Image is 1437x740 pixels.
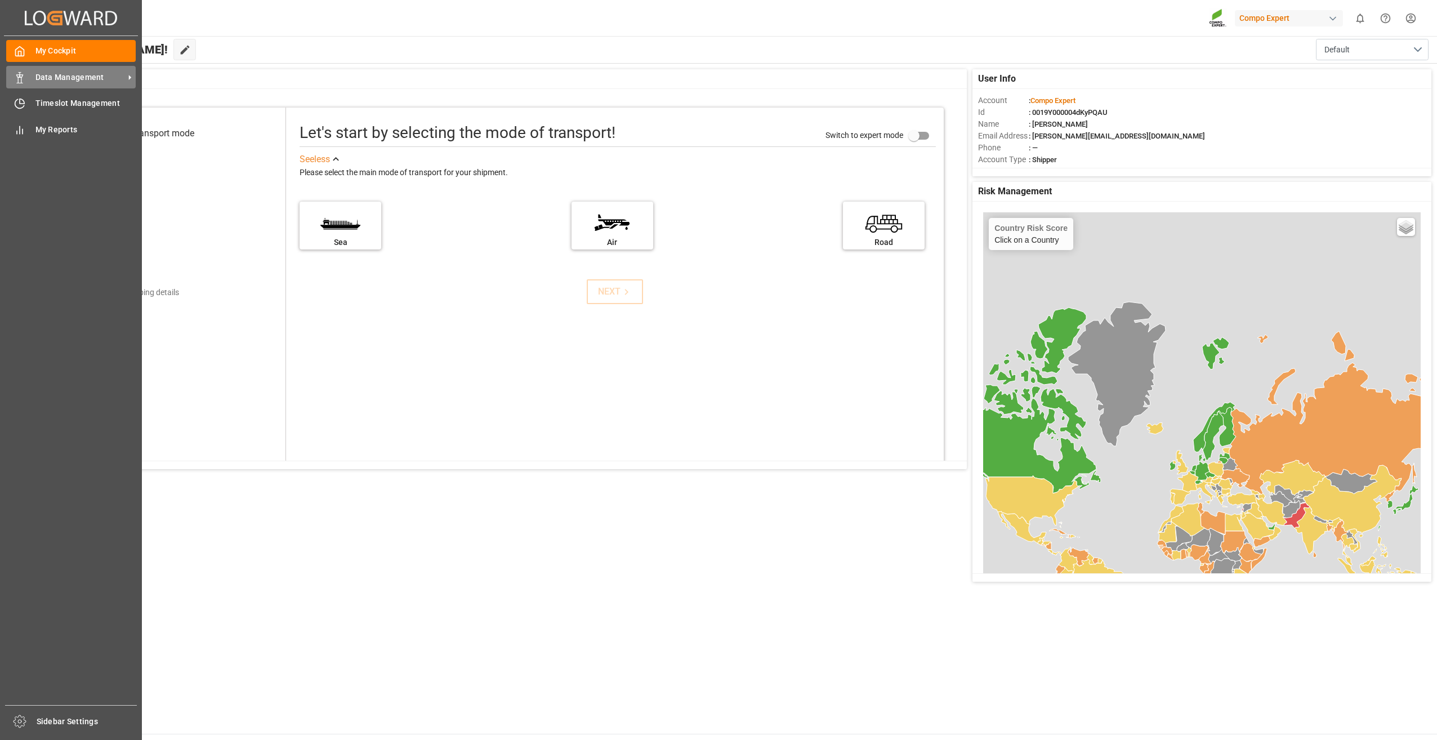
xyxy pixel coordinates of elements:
[1316,39,1429,60] button: open menu
[1029,96,1075,105] span: :
[6,92,136,114] a: Timeslot Management
[35,97,136,109] span: Timeslot Management
[1029,132,1205,140] span: : [PERSON_NAME][EMAIL_ADDRESS][DOMAIN_NAME]
[107,127,194,140] div: Select transport mode
[35,124,136,136] span: My Reports
[849,237,919,248] div: Road
[300,166,936,180] div: Please select the main mode of transport for your shipment.
[1029,144,1038,152] span: : —
[1397,218,1415,236] a: Layers
[6,40,136,62] a: My Cockpit
[6,118,136,140] a: My Reports
[994,224,1068,244] div: Click on a Country
[109,287,179,298] div: Add shipping details
[978,185,1052,198] span: Risk Management
[978,72,1016,86] span: User Info
[978,130,1029,142] span: Email Address
[1324,44,1350,56] span: Default
[587,279,643,304] button: NEXT
[305,237,376,248] div: Sea
[1029,108,1108,117] span: : 0019Y000004dKyPQAU
[978,95,1029,106] span: Account
[35,45,136,57] span: My Cockpit
[978,106,1029,118] span: Id
[598,285,632,298] div: NEXT
[1029,120,1088,128] span: : [PERSON_NAME]
[300,121,615,145] div: Let's start by selecting the mode of transport!
[978,142,1029,154] span: Phone
[978,154,1029,166] span: Account Type
[978,118,1029,130] span: Name
[577,237,648,248] div: Air
[35,72,124,83] span: Data Management
[994,224,1068,233] h4: Country Risk Score
[37,716,137,728] span: Sidebar Settings
[1030,96,1075,105] span: Compo Expert
[300,153,330,166] div: See less
[825,131,903,140] span: Switch to expert mode
[1029,155,1057,164] span: : Shipper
